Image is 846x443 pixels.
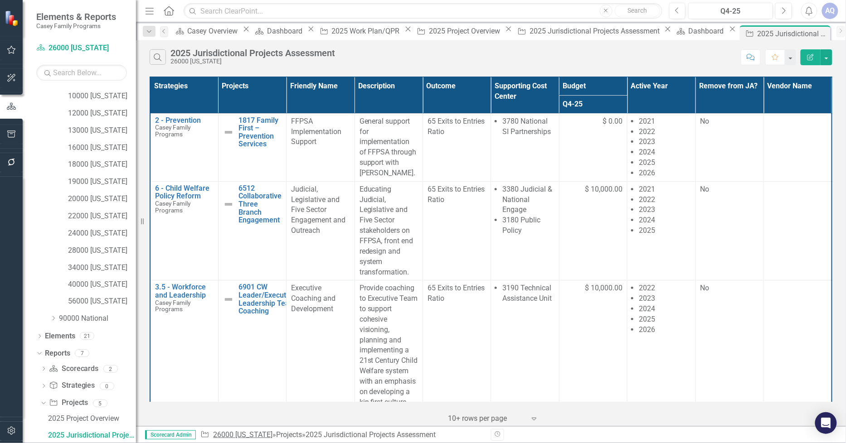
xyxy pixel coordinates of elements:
span: 3190 Technical Assistance Unit [502,284,552,303]
div: 2025 Jurisdictional Projects Assessment [306,430,436,439]
td: Double-Click to Edit [491,181,559,280]
span: Executive Coaching and Development [291,284,335,313]
a: 19000 [US_STATE] [68,177,136,187]
a: 2025 Project Overview [414,25,503,37]
span: 3380 Judicial & National Engage [502,185,552,214]
input: Search Below... [36,65,127,81]
a: 2025 Project Overview [46,412,136,426]
div: 0 [100,382,114,390]
span: 2022 [639,195,655,204]
td: Double-Click to Edit [764,280,832,410]
a: Dashboard [674,25,727,37]
div: Q4-25 [691,6,770,17]
a: 2 - Prevention [155,116,214,125]
span: 2026 [639,169,655,177]
td: Double-Click to Edit Right Click for Context Menu [218,280,286,410]
a: 26000 [US_STATE] [213,430,272,439]
span: 2021 [639,117,655,125]
div: » » [200,430,484,440]
span: 2021 [639,185,655,193]
td: Double-Click to Edit [695,181,763,280]
span: $ 10,000.00 [585,184,622,195]
p: Educating Judicial, Legislative and Five Sector stakeholders on FFPSA, front end redesign and sys... [360,184,418,278]
span: 2026 [639,325,655,334]
span: Casey Family Programs [155,299,190,313]
div: 2025 Work Plan/QPR [332,25,403,37]
a: 2025 Jurisdictional Projects Assessment [514,25,662,37]
td: Double-Click to Edit [627,181,695,280]
span: FFPSA Implementation Support [291,117,341,146]
td: Double-Click to Edit [423,280,491,410]
a: 10000 [US_STATE] [68,91,136,101]
td: Double-Click to Edit Right Click for Context Menu [150,280,218,410]
td: Double-Click to Edit [423,181,491,280]
td: Double-Click to Edit [627,280,695,410]
td: Double-Click to Edit [355,181,423,280]
td: Double-Click to Edit [764,181,832,280]
a: Projects [49,398,88,409]
a: Projects [276,430,302,439]
span: 2022 [639,284,655,292]
span: Elements & Reports [36,11,116,22]
span: 2023 [639,294,655,303]
a: Dashboard [252,25,305,37]
span: Casey Family Programs [155,124,190,138]
a: Reports [45,348,70,359]
img: Not Defined [223,294,234,305]
td: Double-Click to Edit [355,113,423,181]
div: 2025 Project Overview [429,25,503,37]
span: 2023 [639,205,655,214]
a: 90000 National [59,314,136,324]
button: Search [615,5,660,17]
td: Double-Click to Edit [355,280,423,410]
a: 13000 [US_STATE] [68,125,136,136]
a: 12000 [US_STATE] [68,108,136,119]
button: AQ [822,3,838,19]
td: Double-Click to Edit [287,181,355,280]
td: Double-Click to Edit [491,280,559,410]
span: 2025 [639,226,655,235]
td: Double-Click to Edit [491,113,559,181]
td: Double-Click to Edit [627,113,695,181]
td: Double-Click to Edit [764,113,832,181]
p: General support for implementation of FFPSA through support with [PERSON_NAME]. [360,116,418,178]
div: 26000 [US_STATE] [170,58,335,65]
div: 21 [80,332,94,340]
a: 22000 [US_STATE] [68,211,136,221]
span: 3780 National SI Partnerships [502,117,551,136]
a: Casey Overview [173,25,241,37]
td: Double-Click to Edit [559,181,627,280]
span: $ 0.00 [603,116,622,127]
span: $ 10,000.00 [585,283,622,294]
span: 3180 Public Policy [502,216,540,235]
span: No [700,185,710,193]
a: Strategies [49,381,95,391]
div: Casey Overview [188,25,241,37]
div: 7 [75,349,89,357]
div: 2025 Jurisdictional Projects Assessment [757,28,828,39]
a: 1817 Family First – Prevention Services [238,116,282,148]
span: No [700,117,710,125]
td: Double-Click to Edit [559,113,627,181]
input: Search ClearPoint... [184,3,662,19]
span: 2025 [639,158,655,167]
span: 2025 [639,315,655,323]
a: 16000 [US_STATE] [68,143,136,153]
span: 65 Exits to Entries Ratio [428,185,485,204]
span: 2022 [639,127,655,136]
a: 2025 Work Plan/QPR [317,25,403,37]
a: 24000 [US_STATE] [68,228,136,239]
span: Judicial, Legislative and Five Sector Engagement and Outreach [291,185,345,235]
td: Double-Click to Edit [559,280,627,410]
span: 2024 [639,216,655,224]
td: Double-Click to Edit [695,113,763,181]
span: 2024 [639,148,655,156]
img: Not Defined [223,127,234,138]
img: ClearPoint Strategy [5,10,20,26]
p: Provide coaching to Executive Team to support cohesive visioning, planning and implementing a 21s... [360,283,418,407]
a: Elements [45,331,75,342]
a: 6901 CW Leader/Executive Leadership Team Coaching [238,283,296,315]
td: Double-Click to Edit [695,280,763,410]
div: 2025 Project Overview [48,415,136,423]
